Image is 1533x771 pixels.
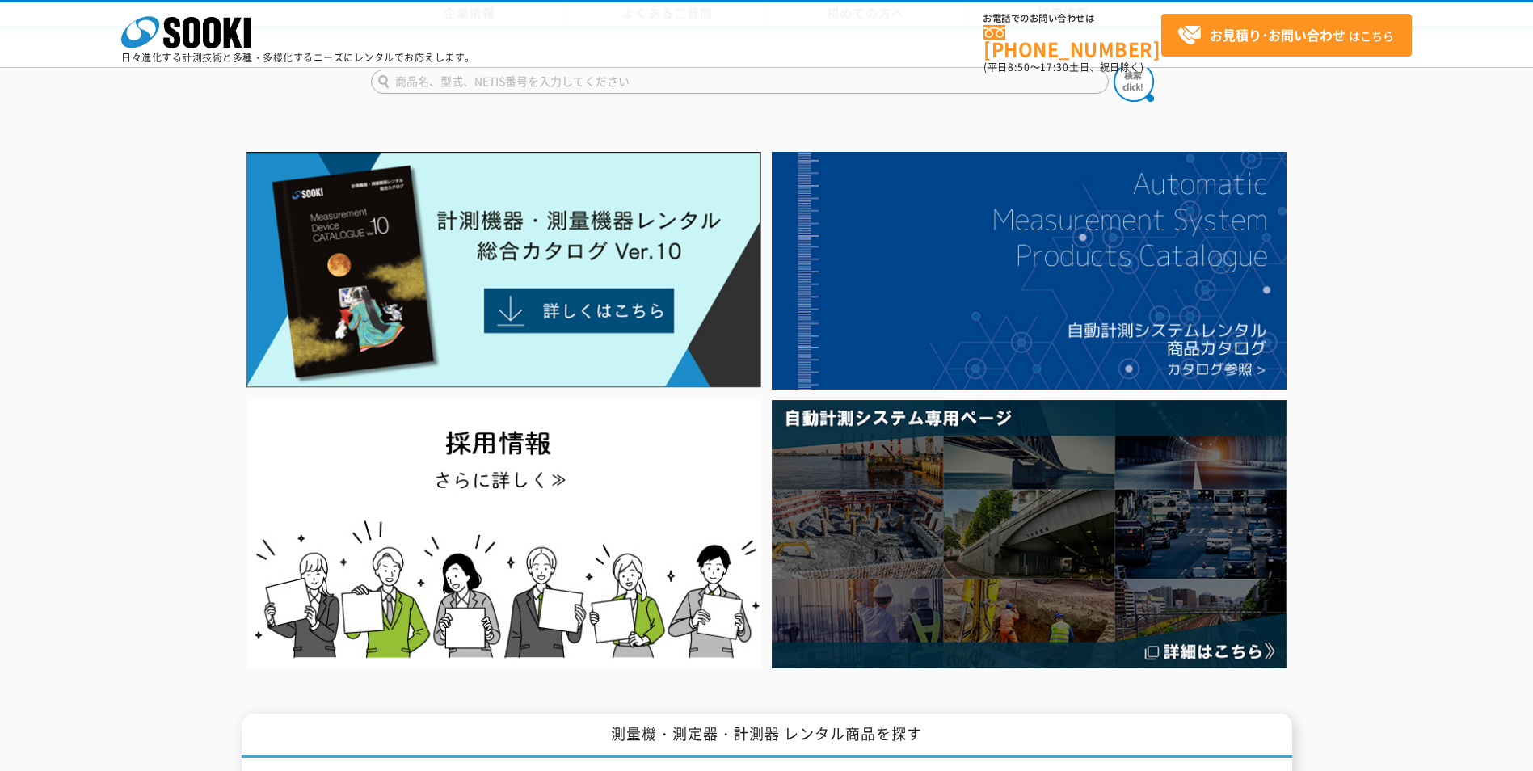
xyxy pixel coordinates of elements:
span: はこちら [1177,23,1394,48]
strong: お見積り･お問い合わせ [1210,25,1346,44]
p: 日々進化する計測技術と多種・多様化するニーズにレンタルでお応えします。 [121,53,475,62]
span: お電話でのお問い合わせは [983,14,1161,23]
span: 17:30 [1040,60,1069,74]
span: 8:50 [1008,60,1030,74]
span: (平日 ～ 土日、祝日除く) [983,60,1143,74]
input: 商品名、型式、NETIS番号を入力してください [371,70,1109,94]
img: SOOKI recruit [246,400,761,668]
a: お見積り･お問い合わせはこちら [1161,14,1412,57]
a: [PHONE_NUMBER] [983,25,1161,58]
img: Catalog Ver10 [246,152,761,388]
img: 自動計測システムカタログ [772,152,1287,390]
h1: 測量機・測定器・計測器 レンタル商品を探す [242,714,1292,758]
img: 自動計測システム専用ページ [772,400,1287,668]
img: btn_search.png [1114,61,1154,102]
